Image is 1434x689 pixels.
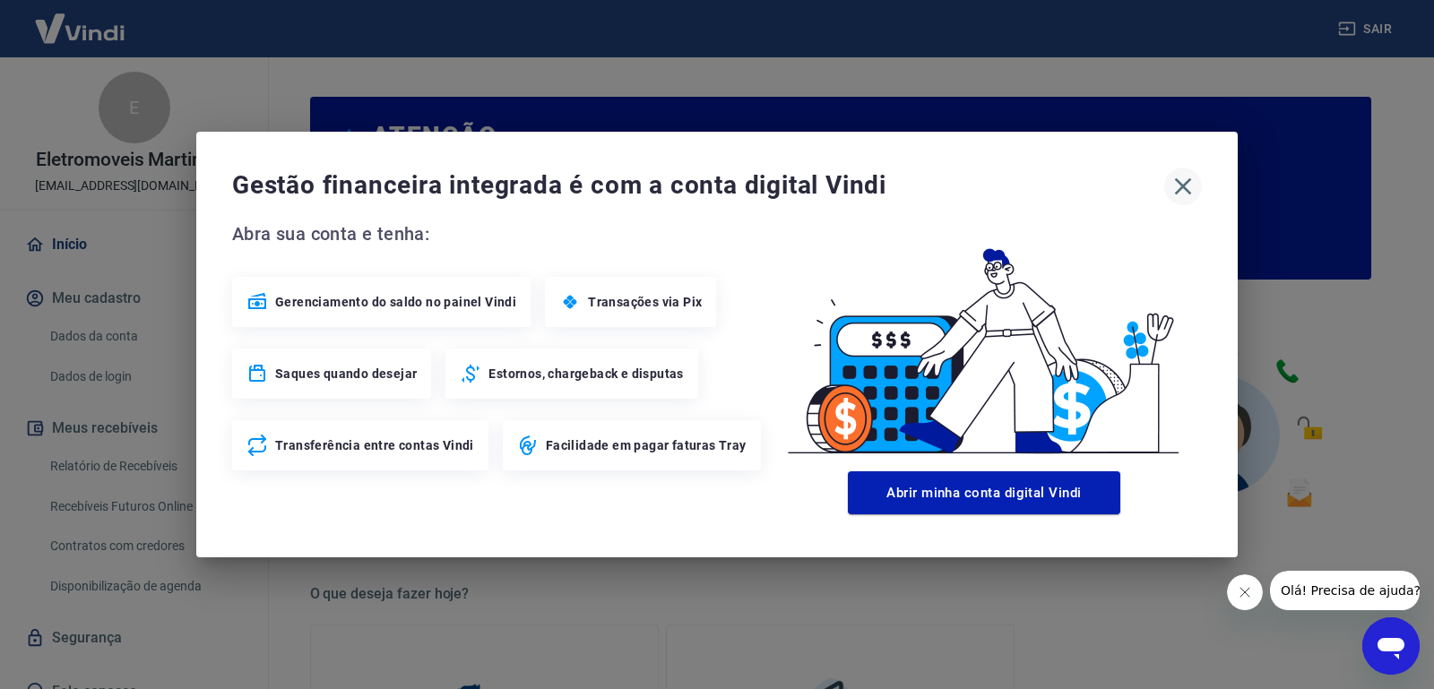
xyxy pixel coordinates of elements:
[232,220,766,248] span: Abra sua conta e tenha:
[1362,617,1420,675] iframe: Botão para abrir a janela de mensagens
[1227,574,1263,610] iframe: Fechar mensagem
[848,471,1120,514] button: Abrir minha conta digital Vindi
[11,13,151,27] span: Olá! Precisa de ajuda?
[1270,571,1420,610] iframe: Mensagem da empresa
[275,365,417,383] span: Saques quando desejar
[488,365,683,383] span: Estornos, chargeback e disputas
[766,220,1202,464] img: Good Billing
[275,293,516,311] span: Gerenciamento do saldo no painel Vindi
[232,168,1164,203] span: Gestão financeira integrada é com a conta digital Vindi
[546,436,747,454] span: Facilidade em pagar faturas Tray
[588,293,702,311] span: Transações via Pix
[275,436,474,454] span: Transferência entre contas Vindi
